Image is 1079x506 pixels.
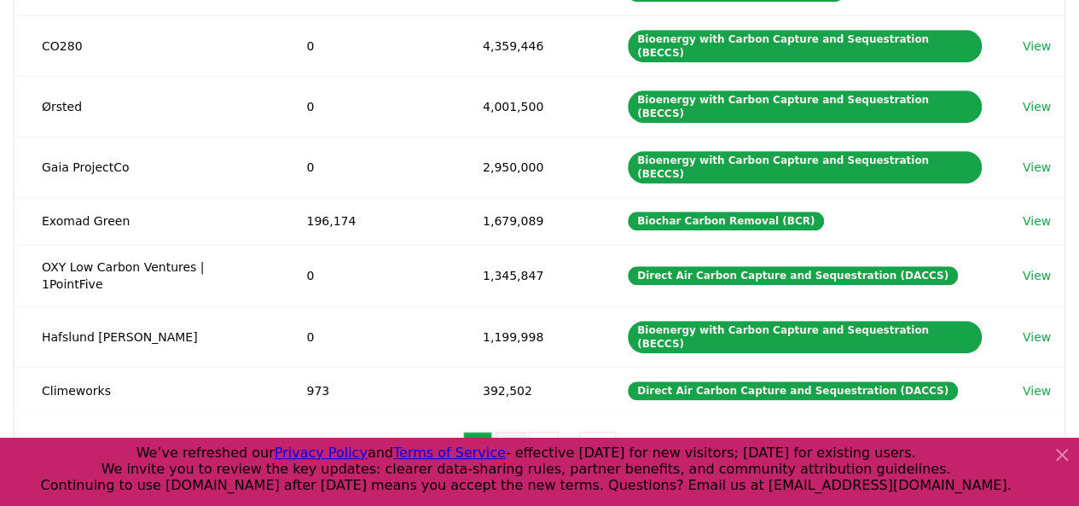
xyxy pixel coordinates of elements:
[15,15,279,76] td: CO280
[1023,382,1051,399] a: View
[628,90,982,123] div: Bioenergy with Carbon Capture and Sequestration (BECCS)
[455,137,600,197] td: 2,950,000
[15,197,279,244] td: Exomad Green
[279,244,455,306] td: 0
[628,266,958,285] div: Direct Air Carbon Capture and Sequestration (DACCS)
[496,432,525,466] button: 2
[1023,212,1051,230] a: View
[455,76,600,137] td: 4,001,500
[279,15,455,76] td: 0
[1023,38,1051,55] a: View
[1023,159,1051,176] a: View
[279,137,455,197] td: 0
[1023,98,1051,115] a: View
[455,197,600,244] td: 1,679,089
[279,306,455,367] td: 0
[1023,267,1051,284] a: View
[463,432,493,466] button: 1
[455,306,600,367] td: 1,199,998
[1023,329,1051,346] a: View
[455,244,600,306] td: 1,345,847
[279,367,455,414] td: 973
[628,30,982,62] div: Bioenergy with Carbon Capture and Sequestration (BECCS)
[15,76,279,137] td: Ørsted
[579,432,617,466] button: 21
[529,432,559,466] button: 3
[628,381,958,400] div: Direct Air Carbon Capture and Sequestration (DACCS)
[628,212,824,230] div: Biochar Carbon Removal (BCR)
[279,197,455,244] td: 196,174
[15,306,279,367] td: Hafslund [PERSON_NAME]
[15,367,279,414] td: Climeworks
[279,76,455,137] td: 0
[15,244,279,306] td: OXY Low Carbon Ventures | 1PointFive
[628,321,982,353] div: Bioenergy with Carbon Capture and Sequestration (BECCS)
[455,367,600,414] td: 392,502
[455,15,600,76] td: 4,359,446
[619,432,648,466] button: next page
[628,151,982,183] div: Bioenergy with Carbon Capture and Sequestration (BECCS)
[15,137,279,197] td: Gaia ProjectCo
